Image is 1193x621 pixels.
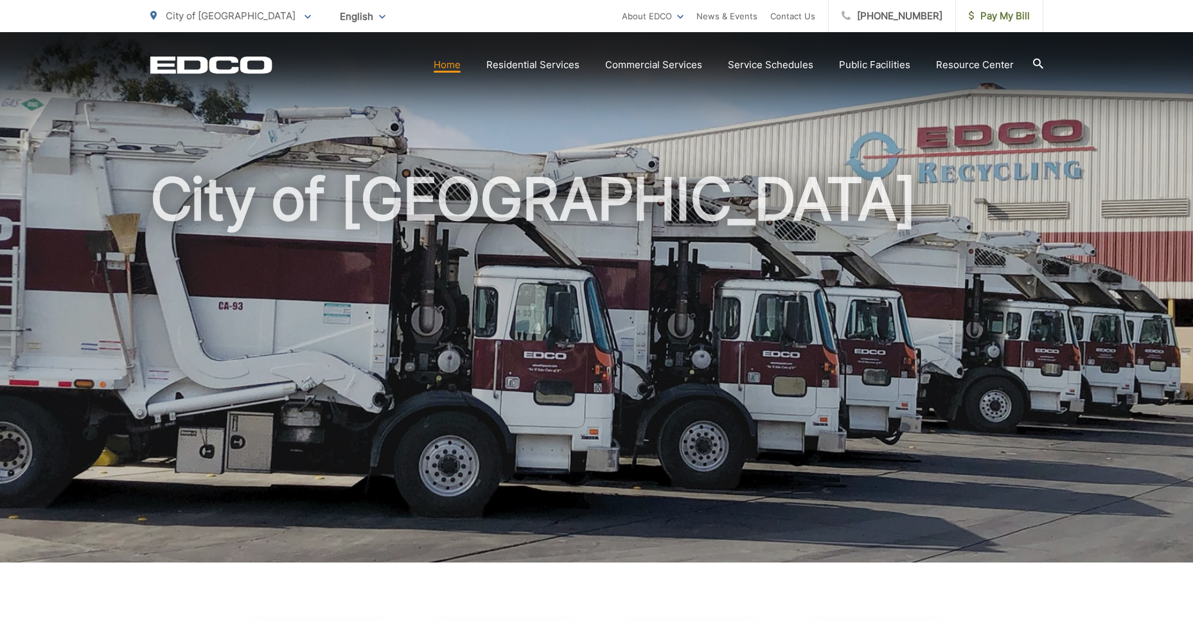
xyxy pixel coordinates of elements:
[605,57,702,73] a: Commercial Services
[728,57,813,73] a: Service Schedules
[622,8,684,24] a: About EDCO
[696,8,757,24] a: News & Events
[166,10,296,22] span: City of [GEOGRAPHIC_DATA]
[486,57,579,73] a: Residential Services
[434,57,461,73] a: Home
[150,56,272,74] a: EDCD logo. Return to the homepage.
[936,57,1014,73] a: Resource Center
[150,167,1043,574] h1: City of [GEOGRAPHIC_DATA]
[839,57,910,73] a: Public Facilities
[969,8,1030,24] span: Pay My Bill
[770,8,815,24] a: Contact Us
[330,5,395,28] span: English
